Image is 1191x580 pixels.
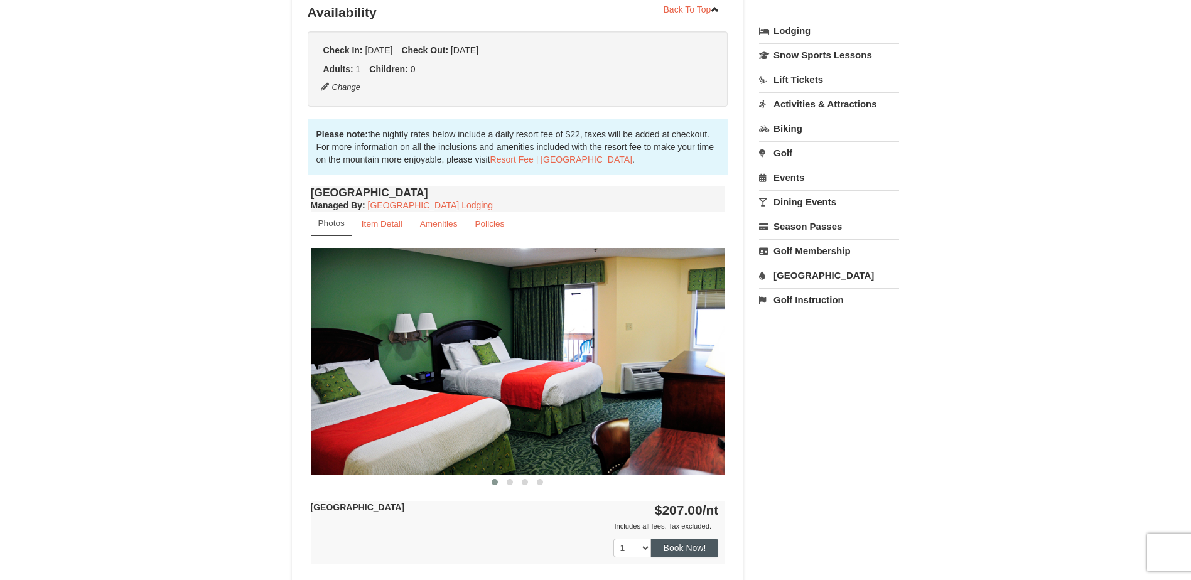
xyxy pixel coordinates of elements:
a: Activities & Attractions [759,92,899,115]
small: Photos [318,218,345,228]
strong: Check Out: [401,45,448,55]
small: Item Detail [362,219,402,228]
a: Golf Instruction [759,288,899,311]
button: Change [320,80,362,94]
a: Dining Events [759,190,899,213]
a: Resort Fee | [GEOGRAPHIC_DATA] [490,154,632,164]
strong: : [311,200,365,210]
a: Season Passes [759,215,899,238]
strong: Please note: [316,129,368,139]
h4: [GEOGRAPHIC_DATA] [311,186,725,199]
img: 18876286-41-233aa5f3.jpg [311,248,725,475]
span: Managed By [311,200,362,210]
a: Photos [311,212,352,236]
a: Events [759,166,899,189]
span: 1 [356,64,361,74]
strong: [GEOGRAPHIC_DATA] [311,502,405,512]
div: the nightly rates below include a daily resort fee of $22, taxes will be added at checkout. For m... [308,119,728,175]
a: Snow Sports Lessons [759,43,899,67]
strong: Adults: [323,64,353,74]
a: Item Detail [353,212,411,236]
a: [GEOGRAPHIC_DATA] Lodging [368,200,493,210]
strong: $207.00 [655,503,719,517]
small: Amenities [420,219,458,228]
span: /nt [703,503,719,517]
small: Policies [475,219,504,228]
strong: Children: [369,64,407,74]
span: 0 [411,64,416,74]
a: Policies [466,212,512,236]
div: Includes all fees. Tax excluded. [311,520,719,532]
a: Golf Membership [759,239,899,262]
a: Biking [759,117,899,140]
a: Golf [759,141,899,164]
span: [DATE] [365,45,392,55]
strong: Check In: [323,45,363,55]
button: Book Now! [651,539,719,557]
a: Lift Tickets [759,68,899,91]
a: Amenities [412,212,466,236]
span: [DATE] [451,45,478,55]
a: [GEOGRAPHIC_DATA] [759,264,899,287]
a: Lodging [759,19,899,42]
